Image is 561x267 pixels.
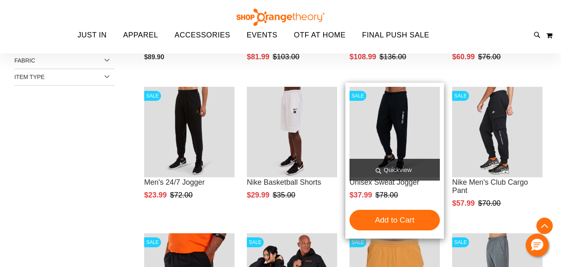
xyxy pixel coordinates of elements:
span: $35.00 [273,191,297,199]
a: JUST IN [69,26,115,45]
span: $76.00 [478,53,502,61]
img: Product image for Nike Mens Club Cargo Pant [452,87,543,177]
span: SALE [144,91,161,101]
span: $103.00 [273,53,301,61]
span: $108.99 [349,53,377,61]
span: SALE [452,91,469,101]
a: Quickview [349,159,440,181]
a: OTF AT HOME [286,26,354,45]
span: $23.99 [144,191,168,199]
div: product [448,83,547,229]
span: ACCESSORIES [175,26,230,44]
div: product [345,83,444,239]
button: Add to Cart [349,210,440,230]
span: Fabric [14,57,35,64]
a: Product image for Unisex Sweat JoggerSALE [349,87,440,179]
a: ACCESSORIES [166,26,239,45]
span: $81.99 [247,53,271,61]
img: Product image for 24/7 Jogger [144,87,235,177]
span: $60.99 [452,53,476,61]
span: $29.99 [247,191,271,199]
span: $37.99 [349,191,373,199]
a: Product image for 24/7 JoggerSALE [144,87,235,179]
a: Product image for Nike Basketball Shorts [247,87,337,179]
span: Item Type [14,74,45,80]
img: Product image for Nike Basketball Shorts [247,87,337,177]
span: SALE [144,237,161,247]
span: SALE [452,237,469,247]
span: $70.00 [478,199,502,207]
a: Product image for Nike Mens Club Cargo PantSALE [452,87,543,179]
button: Hello, have a question? Let’s chat. [526,234,549,257]
span: JUST IN [78,26,107,44]
span: APPAREL [123,26,158,44]
div: product [140,83,239,221]
span: $57.99 [452,199,476,207]
img: Product image for Unisex Sweat Jogger [349,87,440,177]
a: APPAREL [115,26,166,44]
span: OTF AT HOME [294,26,346,44]
span: FINAL PUSH SALE [362,26,429,44]
span: $78.00 [375,191,399,199]
div: product [243,83,341,221]
span: SALE [247,237,264,247]
span: EVENTS [247,26,278,44]
a: Unisex Sweat Jogger [349,178,419,186]
button: Back To Top [536,218,553,234]
a: EVENTS [239,26,286,45]
a: FINAL PUSH SALE [354,26,437,45]
span: Add to Cart [375,216,414,224]
span: SALE [349,91,366,101]
span: $136.00 [379,53,407,61]
a: Nike Men's Club Cargo Pant [452,178,528,195]
span: $72.00 [170,191,194,199]
span: $89.90 [144,53,166,60]
a: Men's 24/7 Jogger [144,178,205,186]
img: Shop Orangetheory [235,9,326,26]
span: SALE [349,237,366,247]
a: Nike Basketball Shorts [247,178,321,186]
